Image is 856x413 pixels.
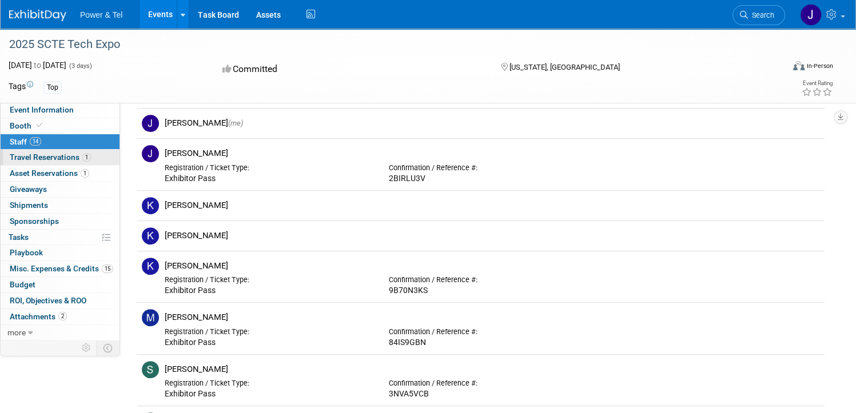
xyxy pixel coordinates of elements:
[748,11,774,19] span: Search
[81,169,89,178] span: 1
[1,198,120,213] a: Shipments
[219,59,483,79] div: Committed
[165,275,372,284] div: Registration / Ticket Type:
[1,309,120,324] a: Attachments2
[97,340,120,355] td: Toggle Event Tabs
[102,264,113,273] span: 15
[802,81,833,86] div: Event Rating
[10,248,43,257] span: Playbook
[793,61,805,70] img: Format-Inperson.png
[10,169,89,178] span: Asset Reservations
[165,200,820,211] div: [PERSON_NAME]
[228,119,243,127] span: (me)
[165,148,820,159] div: [PERSON_NAME]
[165,312,820,323] div: [PERSON_NAME]
[165,364,820,375] div: [PERSON_NAME]
[10,105,74,114] span: Event Information
[800,4,822,26] img: Jesse Clark
[1,134,120,150] a: Staff14
[142,258,159,275] img: K.jpg
[165,286,372,296] div: Exhibitor Pass
[1,118,120,134] a: Booth
[10,137,41,146] span: Staff
[142,309,159,326] img: M.jpg
[10,280,35,289] span: Budget
[389,338,596,348] div: 84IS9GBN
[1,293,120,308] a: ROI, Objectives & ROO
[165,379,372,388] div: Registration / Ticket Type:
[5,34,763,55] div: 2025 SCTE Tech Expo
[732,5,785,25] a: Search
[389,327,596,336] div: Confirmation / Reference #:
[10,121,45,130] span: Booth
[165,327,372,336] div: Registration / Ticket Type:
[1,230,120,245] a: Tasks
[9,81,33,94] td: Tags
[10,312,67,321] span: Attachments
[1,245,120,260] a: Playbook
[389,163,596,173] div: Confirmation / Reference #:
[142,197,159,214] img: K.jpg
[165,163,372,173] div: Registration / Ticket Type:
[9,61,66,70] span: [DATE] [DATE]
[165,260,820,271] div: [PERSON_NAME]
[58,312,67,320] span: 2
[389,379,596,388] div: Confirmation / Reference #:
[165,338,372,348] div: Exhibitor Pass
[1,166,120,181] a: Asset Reservations1
[10,264,113,273] span: Misc. Expenses & Credits
[37,122,42,129] i: Booth reservation complete
[1,214,120,229] a: Sponsorships
[7,328,26,337] span: more
[9,10,66,21] img: ExhibitDay
[10,201,48,210] span: Shipments
[142,227,159,244] img: K.jpg
[1,261,120,276] a: Misc. Expenses & Credits15
[165,389,372,399] div: Exhibitor Pass
[82,153,91,162] span: 1
[389,275,596,284] div: Confirmation / Reference #:
[77,340,97,355] td: Personalize Event Tab Strip
[142,361,159,378] img: S.jpg
[389,389,596,399] div: 3NVA5VCB
[142,145,159,162] img: J.jpg
[68,62,92,70] span: (3 days)
[9,232,29,242] span: Tasks
[389,174,596,184] div: 2BIRLU3V
[389,286,596,296] div: 9B70N3KS
[1,325,120,340] a: more
[43,82,62,94] div: Top
[1,102,120,118] a: Event Information
[10,296,86,305] span: ROI, Objectives & ROO
[806,62,833,70] div: In-Person
[32,61,43,70] span: to
[30,137,41,146] span: 14
[10,216,59,226] span: Sponsorships
[1,182,120,197] a: Giveaways
[80,10,122,19] span: Power & Tel
[509,63,620,71] span: [US_STATE], [GEOGRAPHIC_DATA]
[1,277,120,292] a: Budget
[165,118,820,129] div: [PERSON_NAME]
[165,230,820,241] div: [PERSON_NAME]
[10,153,91,162] span: Travel Reservations
[165,174,372,184] div: Exhibitor Pass
[142,115,159,132] img: J.jpg
[1,150,120,165] a: Travel Reservations1
[710,59,833,77] div: Event Format
[10,185,47,194] span: Giveaways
